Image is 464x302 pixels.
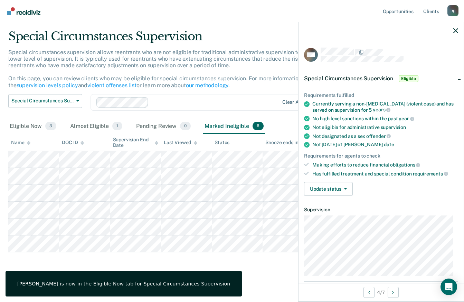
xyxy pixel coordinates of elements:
[399,116,414,121] span: year
[384,142,394,147] span: date
[69,119,124,134] div: Almost Eligible
[304,92,458,98] div: Requirements fulfilled
[265,140,304,145] div: Snooze ends in
[112,122,122,131] span: 1
[390,162,420,168] span: obligations
[164,140,197,145] div: Last Viewed
[87,82,136,89] a: violent offenses list
[180,122,191,131] span: 0
[282,99,312,105] div: Clear agents
[186,82,229,89] a: our methodology
[413,171,448,177] span: requirements
[215,140,229,145] div: Status
[312,133,458,139] div: Not designated as a sex
[299,68,464,90] div: Special Circumstances SupervisionEligible
[381,124,406,130] span: supervision
[366,133,391,139] span: offender
[363,287,375,298] button: Previous Opportunity
[8,119,58,134] div: Eligible Now
[373,107,390,112] span: years
[17,82,78,89] a: supervision levels policy
[8,49,348,89] p: Special circumstances supervision allows reentrants who are not eligible for traditional administ...
[203,119,265,134] div: Marked Ineligible
[253,122,264,131] span: 6
[312,124,458,130] div: Not eligible for administrative
[312,162,458,168] div: Making efforts to reduce financial
[312,101,458,113] div: Currently serving a non-[MEDICAL_DATA] (violent case) and has served on supervision for 5
[441,279,457,295] div: Open Intercom Messenger
[312,142,458,148] div: Not [DATE] of [PERSON_NAME]
[45,122,56,131] span: 3
[299,283,464,301] div: 4 / 7
[62,140,84,145] div: DOC ID
[135,119,192,134] div: Pending Review
[447,5,458,16] div: q
[304,182,353,196] button: Update status
[8,29,356,49] div: Special Circumstances Supervision
[447,5,458,16] button: Profile dropdown button
[399,75,418,82] span: Eligible
[388,287,399,298] button: Next Opportunity
[11,98,74,104] span: Special Circumstances Supervision
[7,7,40,15] img: Recidiviz
[304,153,458,159] div: Requirements for agents to check
[11,140,30,145] div: Name
[113,137,158,149] div: Supervision End Date
[304,207,458,213] dt: Supervision
[312,115,458,122] div: No high level sanctions within the past
[17,281,230,287] div: [PERSON_NAME] is now in the Eligible Now tab for Special Circumstances Supervision
[312,171,458,177] div: Has fulfilled treatment and special condition
[304,75,393,82] span: Special Circumstances Supervision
